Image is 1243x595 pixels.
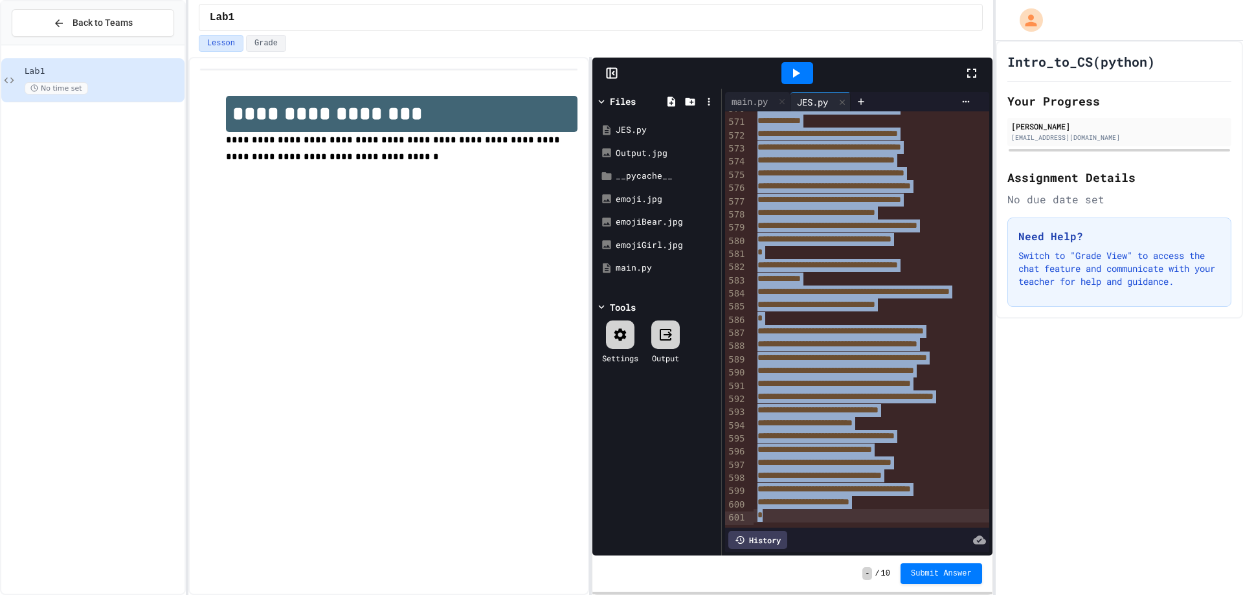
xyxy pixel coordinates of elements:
[725,235,746,248] div: 580
[725,287,746,300] div: 584
[616,262,717,275] div: main.py
[725,499,746,511] div: 600
[616,124,717,137] div: JES.py
[725,406,746,419] div: 593
[862,567,872,580] span: -
[616,147,717,160] div: Output.jpg
[725,208,746,221] div: 578
[725,354,746,366] div: 589
[1006,5,1046,35] div: My Account
[246,35,286,52] button: Grade
[652,352,679,364] div: Output
[725,142,746,155] div: 573
[25,82,88,95] span: No time set
[725,182,746,195] div: 576
[725,248,746,261] div: 581
[881,568,890,579] span: 10
[725,340,746,353] div: 588
[725,459,746,472] div: 597
[12,9,174,37] button: Back to Teams
[725,432,746,445] div: 595
[602,352,638,364] div: Settings
[725,485,746,498] div: 599
[610,95,636,108] div: Files
[725,366,746,379] div: 590
[725,116,746,129] div: 571
[725,221,746,234] div: 579
[875,568,879,579] span: /
[725,393,746,406] div: 592
[725,420,746,432] div: 594
[199,35,243,52] button: Lesson
[616,193,717,206] div: emoji.jpg
[610,300,636,314] div: Tools
[1011,120,1227,132] div: [PERSON_NAME]
[725,155,746,168] div: 574
[1018,249,1220,288] p: Switch to "Grade View" to access the chat feature and communicate with your teacher for help and ...
[725,300,746,313] div: 585
[728,531,787,549] div: History
[901,563,982,584] button: Submit Answer
[1007,52,1155,71] h1: Intro_to_CS(python)
[1018,229,1220,244] h3: Need Help?
[790,95,834,109] div: JES.py
[725,95,774,108] div: main.py
[73,16,133,30] span: Back to Teams
[725,261,746,274] div: 582
[616,239,717,252] div: emojiGirl.jpg
[725,380,746,393] div: 591
[725,92,790,111] div: main.py
[725,472,746,485] div: 598
[1007,192,1231,207] div: No due date set
[725,169,746,182] div: 575
[1007,92,1231,110] h2: Your Progress
[725,196,746,208] div: 577
[725,314,746,327] div: 586
[1007,168,1231,186] h2: Assignment Details
[1011,133,1227,142] div: [EMAIL_ADDRESS][DOMAIN_NAME]
[25,66,182,77] span: Lab1
[616,216,717,229] div: emojiBear.jpg
[725,275,746,287] div: 583
[725,129,746,142] div: 572
[725,445,746,458] div: 596
[725,327,746,340] div: 587
[616,170,717,183] div: __pycache__
[210,10,234,25] span: Lab1
[911,568,972,579] span: Submit Answer
[790,92,851,111] div: JES.py
[725,511,746,524] div: 601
